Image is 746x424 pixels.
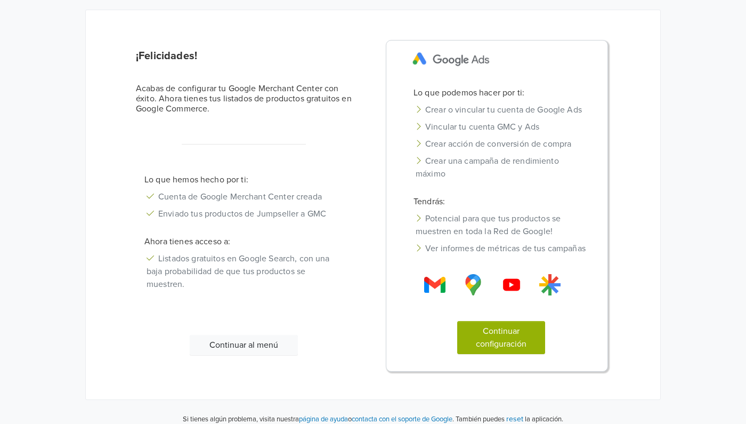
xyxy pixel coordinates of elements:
[136,250,352,293] li: Listados gratuitos en Google Search, con una baja probabilidad de que tus productos se muestren.
[299,415,348,423] a: página de ayuda
[352,415,452,423] a: contacta con el soporte de Google
[190,335,298,355] button: Continuar al menú
[424,274,445,295] img: Gmail Logo
[405,135,597,153] li: Crear acción de conversión de compra
[136,173,352,186] p: Lo que hemos hecho por ti:
[405,45,497,74] img: Google Ads Logo
[136,188,352,205] li: Cuenta de Google Merchant Center creada
[539,274,561,295] img: Gmail Logo
[463,274,484,295] img: Gmail Logo
[405,210,597,240] li: Potencial para que tus productos se muestren en toda la Red de Google!
[405,86,597,99] p: Lo que podemos hacer por ti:
[136,50,352,62] h5: ¡Felicidades!
[405,195,597,208] p: Tendrás:
[405,118,597,135] li: Vincular tu cuenta GMC y Ads
[501,274,522,295] img: Gmail Logo
[136,84,352,115] h6: Acabas de configurar tu Google Merchant Center con éxito. Ahora tienes tus listados de productos ...
[136,235,352,248] p: Ahora tienes acceso a:
[405,240,597,257] li: Ver informes de métricas de tus campañas
[136,205,352,222] li: Enviado tus productos de Jumpseller a GMC
[405,101,597,118] li: Crear o vincular tu cuenta de Google Ads
[405,153,597,182] li: Crear una campaña de rendimiento máximo
[457,321,546,354] button: Continuar configuración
